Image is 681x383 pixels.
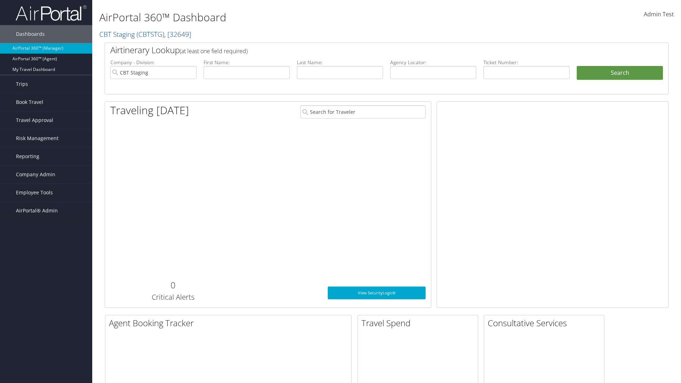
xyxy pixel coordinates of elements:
label: Agency Locator: [390,59,476,66]
label: Company - Division: [110,59,196,66]
span: AirPortal® Admin [16,202,58,220]
span: (at least one field required) [180,47,248,55]
input: Search for Traveler [300,105,426,118]
span: Admin Test [644,10,674,18]
span: Book Travel [16,93,43,111]
button: Search [577,66,663,80]
span: ( CBTSTG ) [137,29,164,39]
label: Ticket Number: [483,59,570,66]
h3: Critical Alerts [110,292,236,302]
span: Travel Approval [16,111,53,129]
img: airportal-logo.png [16,5,87,21]
h2: 0 [110,279,236,291]
h2: Agent Booking Tracker [109,317,351,329]
h2: Consultative Services [488,317,604,329]
h2: Travel Spend [361,317,478,329]
span: Reporting [16,148,39,165]
a: CBT Staging [99,29,191,39]
a: Admin Test [644,4,674,26]
h1: AirPortal 360™ Dashboard [99,10,482,25]
span: Company Admin [16,166,55,183]
span: , [ 32649 ] [164,29,191,39]
h2: Airtinerary Lookup [110,44,616,56]
h1: Traveling [DATE] [110,103,189,118]
label: Last Name: [297,59,383,66]
label: First Name: [204,59,290,66]
a: View SecurityLogic® [328,287,426,299]
span: Employee Tools [16,184,53,201]
span: Risk Management [16,129,59,147]
span: Dashboards [16,25,45,43]
span: Trips [16,75,28,93]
